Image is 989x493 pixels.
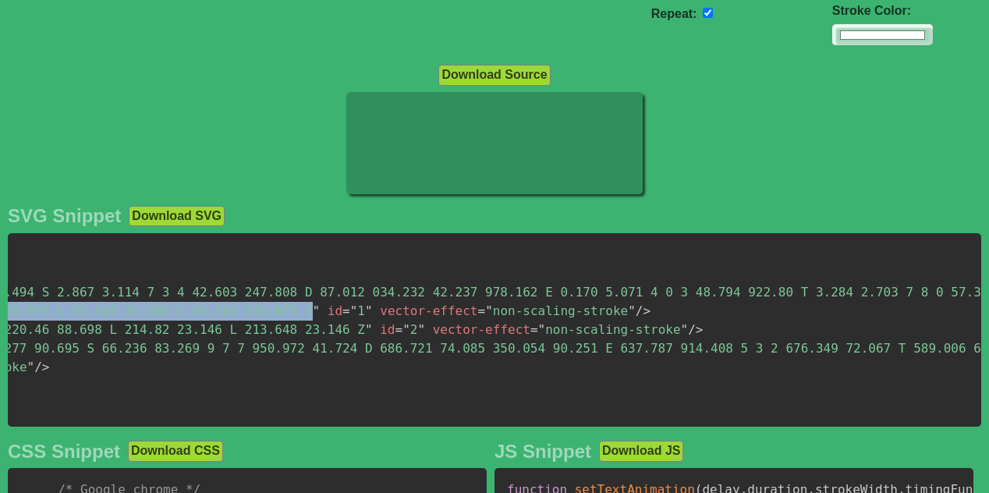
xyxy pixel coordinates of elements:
[365,322,373,337] span: "
[530,322,688,337] span: non-scaling-stroke
[538,322,546,337] span: "
[8,441,120,463] h2: CSS Snippet
[380,303,477,318] span: vector-effect
[395,322,425,337] span: 2
[380,322,395,337] span: id
[636,303,650,318] span: />
[342,303,350,318] span: =
[417,322,425,337] span: "
[365,303,373,318] span: "
[128,441,223,461] button: Download CSS
[342,303,373,318] span: 1
[438,65,550,85] button: Download Source
[313,303,321,318] span: "
[832,4,933,18] label: Stroke Color:
[27,360,35,374] span: "
[395,322,402,337] span: =
[681,322,689,337] span: "
[328,303,342,318] span: id
[34,360,49,374] span: />
[485,303,493,318] span: "
[599,441,683,461] button: Download JS
[494,441,591,463] h2: JS Snippet
[478,303,636,318] span: non-scaling-stroke
[478,303,486,318] span: =
[8,205,121,227] h2: SVG Snippet
[628,303,636,318] span: "
[530,322,538,337] span: =
[433,322,530,337] span: vector-effect
[703,8,713,18] input: auto
[402,322,410,337] span: "
[129,206,225,226] button: Download SVG
[688,322,703,337] span: />
[651,7,697,20] label: Repeat:
[350,303,358,318] span: "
